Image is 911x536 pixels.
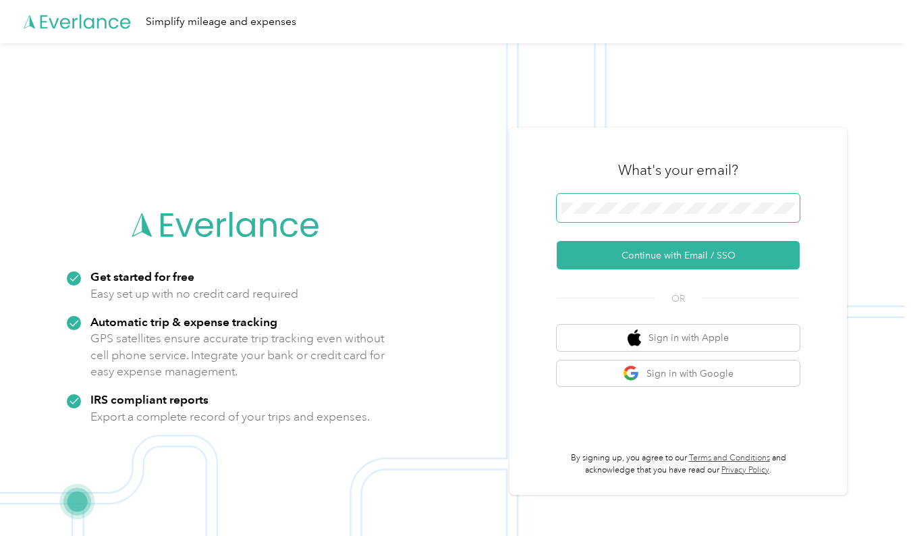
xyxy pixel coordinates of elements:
[557,360,800,387] button: google logoSign in with Google
[689,453,770,463] a: Terms and Conditions
[557,452,800,476] p: By signing up, you agree to our and acknowledge that you have read our .
[90,315,277,329] strong: Automatic trip & expense tracking
[618,161,738,180] h3: What's your email?
[146,14,296,30] div: Simplify mileage and expenses
[628,329,641,346] img: apple logo
[557,241,800,269] button: Continue with Email / SSO
[90,286,298,302] p: Easy set up with no credit card required
[90,269,194,284] strong: Get started for free
[655,292,702,306] span: OR
[557,325,800,351] button: apple logoSign in with Apple
[721,465,769,475] a: Privacy Policy
[90,330,385,380] p: GPS satellites ensure accurate trip tracking even without cell phone service. Integrate your bank...
[90,408,370,425] p: Export a complete record of your trips and expenses.
[90,392,209,406] strong: IRS compliant reports
[623,365,640,382] img: google logo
